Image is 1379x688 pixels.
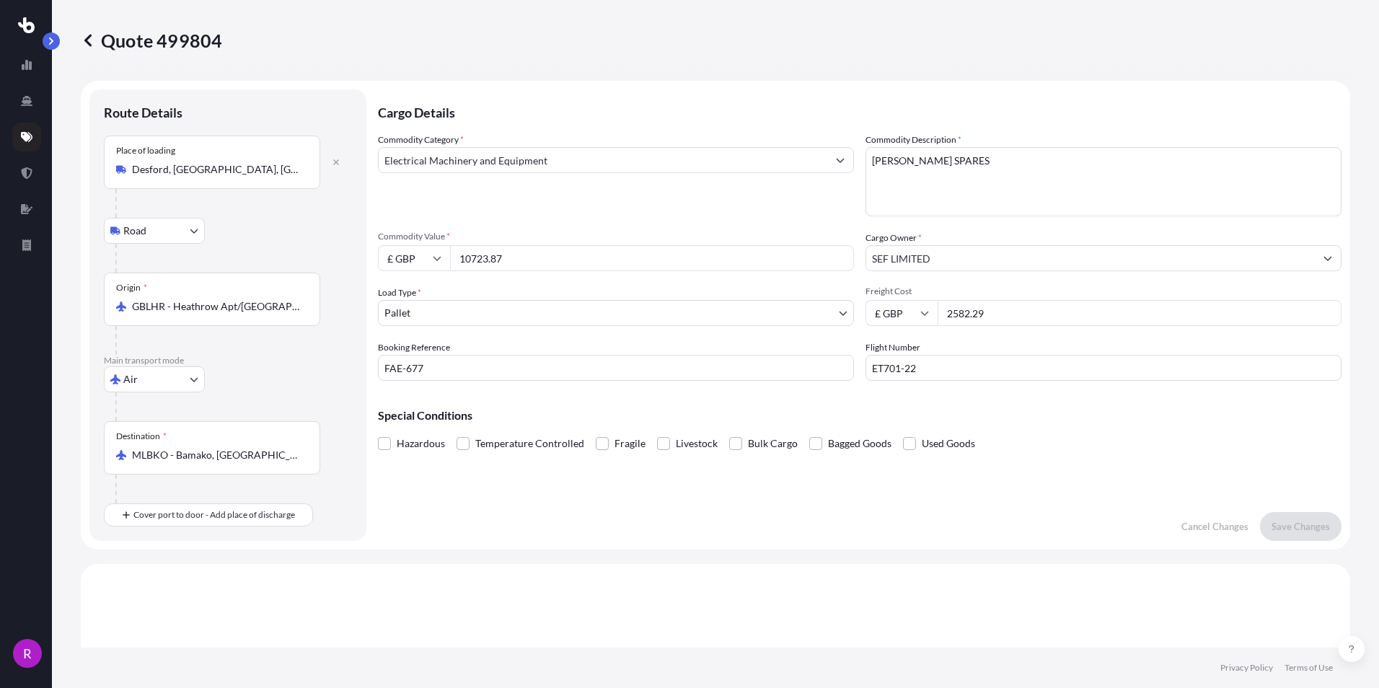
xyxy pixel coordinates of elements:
[827,147,853,173] button: Show suggestions
[116,431,167,442] div: Destination
[132,448,302,462] input: Destination
[1260,512,1341,541] button: Save Changes
[133,508,295,522] span: Cover port to door - Add place of discharge
[116,282,147,294] div: Origin
[378,300,854,326] button: Pallet
[123,372,138,387] span: Air
[104,503,313,526] button: Cover port to door - Add place of discharge
[1170,512,1260,541] button: Cancel Changes
[748,433,798,454] span: Bulk Cargo
[865,355,1341,381] input: Enter name
[378,340,450,355] label: Booking Reference
[865,147,1341,216] textarea: [PERSON_NAME] SPARES
[1315,245,1341,271] button: Show suggestions
[23,646,32,661] span: R
[865,340,920,355] label: Flight Number
[81,29,222,52] p: Quote 499804
[132,162,302,177] input: Place of loading
[123,224,146,238] span: Road
[865,231,922,245] label: Cargo Owner
[104,366,205,392] button: Select transport
[397,433,445,454] span: Hazardous
[378,355,854,381] input: Your internal reference
[379,147,827,173] input: Select a commodity type
[1285,662,1333,674] a: Terms of Use
[1272,519,1330,534] p: Save Changes
[104,355,352,366] p: Main transport mode
[614,433,646,454] span: Fragile
[938,300,1341,326] input: Enter amount
[1220,662,1273,674] a: Privacy Policy
[116,145,175,156] div: Place of loading
[676,433,718,454] span: Livestock
[1181,519,1248,534] p: Cancel Changes
[378,286,421,300] span: Load Type
[378,133,464,147] label: Commodity Category
[865,286,1341,297] span: Freight Cost
[450,245,854,271] input: Type amount
[828,433,891,454] span: Bagged Goods
[378,89,1341,133] p: Cargo Details
[866,245,1315,271] input: Full name
[132,299,302,314] input: Origin
[384,306,410,320] span: Pallet
[475,433,584,454] span: Temperature Controlled
[865,133,961,147] label: Commodity Description
[378,410,1341,421] p: Special Conditions
[104,104,182,121] p: Route Details
[922,433,975,454] span: Used Goods
[104,218,205,244] button: Select transport
[378,231,854,242] span: Commodity Value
